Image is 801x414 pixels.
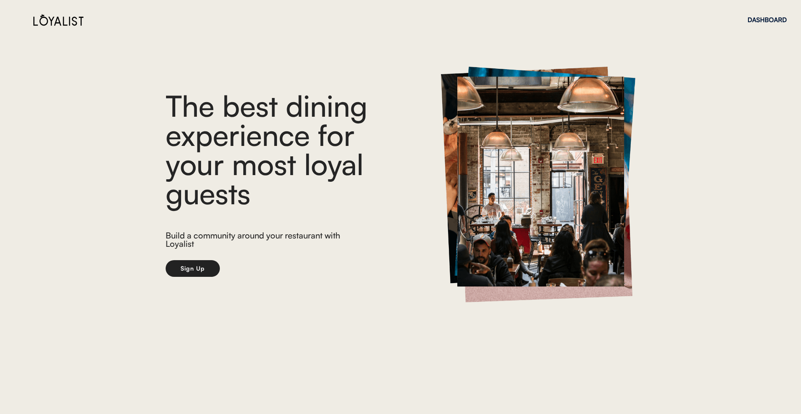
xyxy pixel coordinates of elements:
[33,14,83,26] img: Loyalist%20Logo%20Black.svg
[166,260,220,277] button: Sign Up
[166,231,348,250] div: Build a community around your restaurant with Loyalist
[748,17,787,23] div: DASHBOARD
[166,91,416,208] div: The best dining experience for your most loyal guests
[441,67,635,302] img: https%3A%2F%2Fcad833e4373cb143c693037db6b1f8a3.cdn.bubble.io%2Ff1706310385766x357021172207471900%...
